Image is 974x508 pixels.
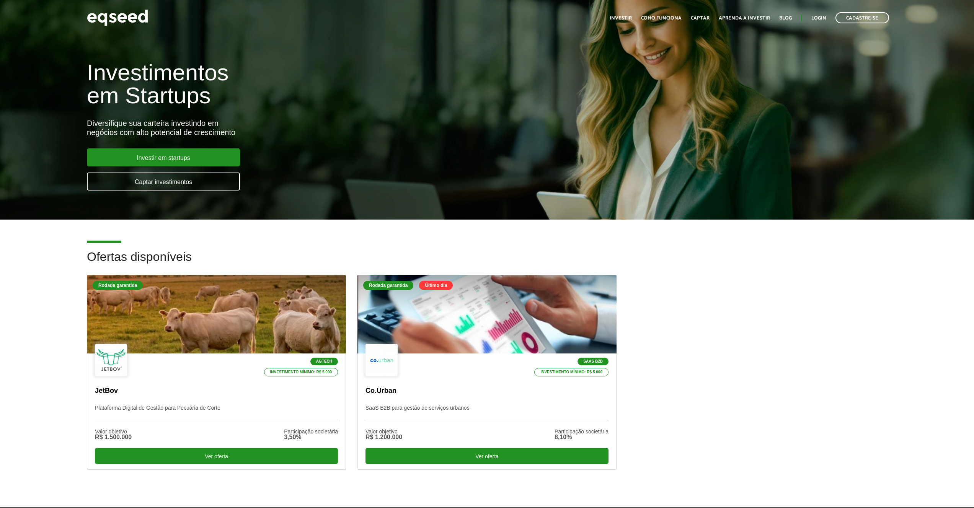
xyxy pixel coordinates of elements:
[365,387,609,395] p: Co.Urban
[534,368,609,376] p: Investimento mínimo: R$ 5.000
[95,387,338,395] p: JetBov
[578,358,609,365] p: SaaS B2B
[365,448,609,464] div: Ver oferta
[365,429,402,434] div: Valor objetivo
[87,173,240,190] a: Captar investimentos
[719,16,770,21] a: Aprenda a investir
[310,358,338,365] p: Agtech
[87,119,563,137] div: Diversifique sua carteira investindo em negócios com alto potencial de crescimento
[365,434,402,440] div: R$ 1.200.000
[87,275,346,470] a: Rodada garantida Agtech Investimento mínimo: R$ 5.000 JetBov Plataforma Digital de Gestão para Pe...
[87,61,563,107] h1: Investimentos em Startups
[95,429,132,434] div: Valor objetivo
[363,281,413,290] div: Rodada garantida
[87,8,148,28] img: EqSeed
[691,16,710,21] a: Captar
[610,16,632,21] a: Investir
[284,429,338,434] div: Participação societária
[555,434,609,440] div: 8,10%
[95,448,338,464] div: Ver oferta
[87,250,887,275] h2: Ofertas disponíveis
[95,434,132,440] div: R$ 1.500.000
[555,429,609,434] div: Participação societária
[811,16,826,21] a: Login
[365,405,609,421] p: SaaS B2B para gestão de serviços urbanos
[641,16,682,21] a: Como funciona
[87,148,240,166] a: Investir em startups
[779,16,792,21] a: Blog
[93,281,143,290] div: Rodada garantida
[835,12,889,23] a: Cadastre-se
[357,275,617,470] a: Rodada garantida Último dia SaaS B2B Investimento mínimo: R$ 5.000 Co.Urban SaaS B2B para gestão ...
[95,405,338,421] p: Plataforma Digital de Gestão para Pecuária de Corte
[284,434,338,440] div: 3,50%
[264,368,338,376] p: Investimento mínimo: R$ 5.000
[419,281,453,290] div: Último dia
